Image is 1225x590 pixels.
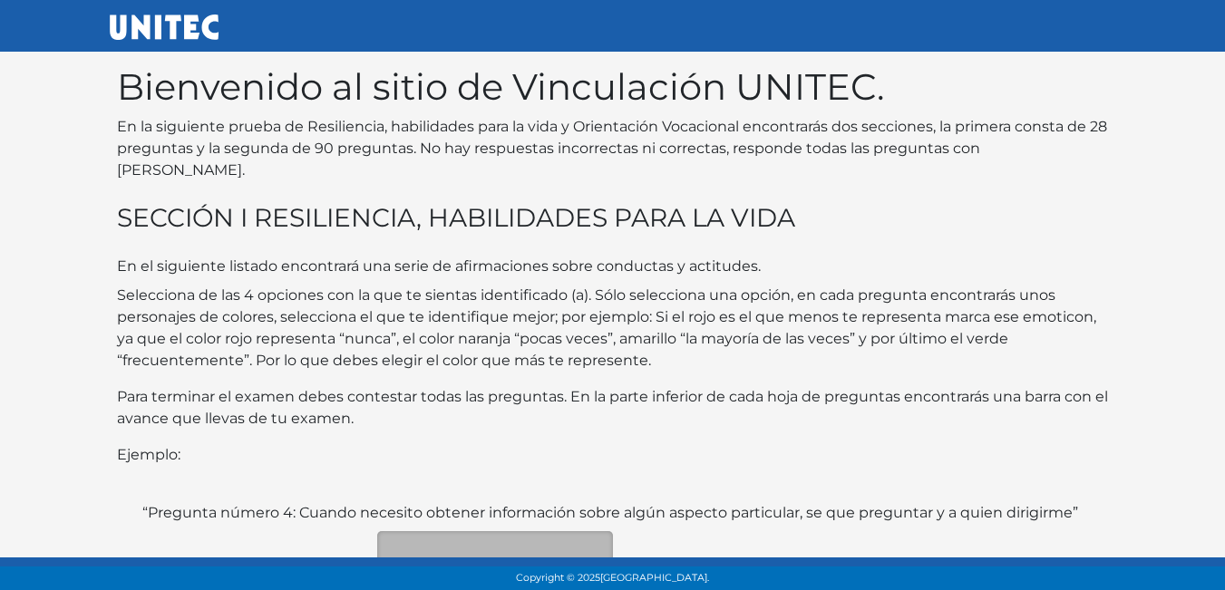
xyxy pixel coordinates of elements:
[117,256,1109,277] p: En el siguiente listado encontrará una serie de afirmaciones sobre conductas y actitudes.
[110,15,219,40] img: UNITEC
[117,116,1109,181] p: En la siguiente prueba de Resiliencia, habilidades para la vida y Orientación Vocacional encontra...
[117,444,1109,466] p: Ejemplo:
[117,203,1109,234] h3: SECCIÓN I RESILIENCIA, HABILIDADES PARA LA VIDA
[117,386,1109,430] p: Para terminar el examen debes contestar todas las preguntas. En la parte inferior de cada hoja de...
[117,65,1109,109] h1: Bienvenido al sitio de Vinculación UNITEC.
[142,502,1078,524] label: “Pregunta número 4: Cuando necesito obtener información sobre algún aspecto particular, se que pr...
[600,572,709,584] span: [GEOGRAPHIC_DATA].
[117,285,1109,372] p: Selecciona de las 4 opciones con la que te sientas identificado (a). Sólo selecciona una opción, ...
